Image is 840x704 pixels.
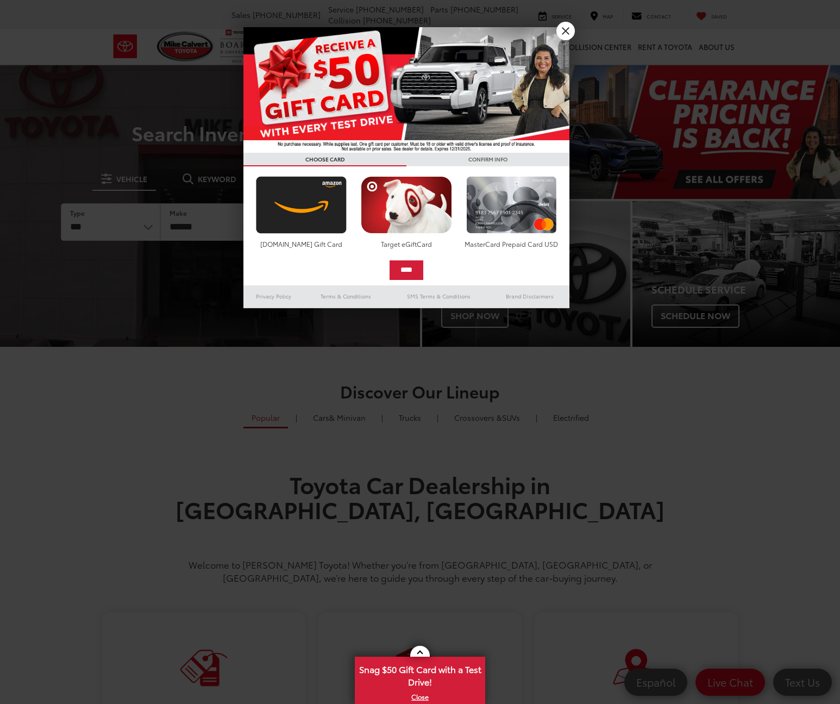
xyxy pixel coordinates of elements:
img: amazoncard.png [253,176,349,234]
a: Privacy Policy [243,290,304,303]
a: Brand Disclaimers [490,290,569,303]
div: MasterCard Prepaid Card USD [463,239,560,248]
img: 55838_top_625864.jpg [243,27,569,153]
img: targetcard.png [358,176,454,234]
div: [DOMAIN_NAME] Gift Card [253,239,349,248]
img: mastercard.png [463,176,560,234]
h3: CONFIRM INFO [406,153,569,166]
a: SMS Terms & Conditions [387,290,490,303]
div: Target eGiftCard [358,239,454,248]
a: Terms & Conditions [304,290,387,303]
h3: CHOOSE CARD [243,153,406,166]
span: Snag $50 Gift Card with a Test Drive! [356,658,484,691]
